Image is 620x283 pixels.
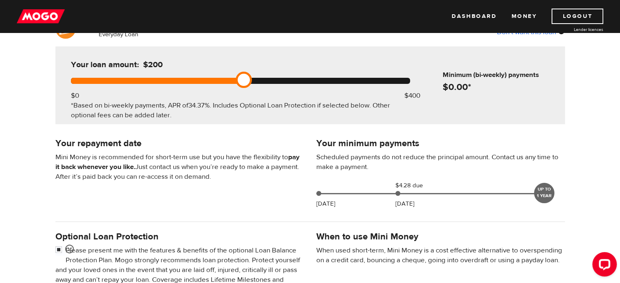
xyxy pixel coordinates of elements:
p: [DATE] [395,199,415,209]
h4: Optional Loan Protection [55,231,304,242]
h4: When to use Mini Money [316,231,418,242]
h4: Your repayment date [55,138,304,149]
div: UP TO 1 YEAR [534,183,554,203]
p: [DATE] [316,199,335,209]
iframe: LiveChat chat widget [586,249,620,283]
a: Dashboard [452,9,496,24]
a: Logout [552,9,603,24]
div: *Based on bi-weekly payments, APR of . Includes Optional Loan Protection if selected below. Other... [71,101,410,120]
input: <span class="smiley-face happy"></span> [55,246,66,256]
span: 34.37% [188,101,210,110]
h4: Your minimum payments [316,138,565,149]
p: Mini Money is recommended for short-term use but you have the flexibility to Just contact us when... [55,152,304,182]
p: When used short-term, Mini Money is a cost effective alternative to overspending on a credit card... [316,246,565,265]
b: pay it back whenever you like. [55,153,300,171]
div: $400 [404,91,420,101]
div: $0 [71,91,79,101]
p: Scheduled payments do not reduce the principal amount. Contact us any time to make a payment. [316,152,565,172]
h5: Your loan amount: [71,60,237,70]
h6: Minimum (bi-weekly) payments [443,70,562,80]
img: mogo_logo-11ee424be714fa7cbb0f0f49df9e16ec.png [17,9,65,24]
a: Lender licences [542,26,603,33]
a: Money [511,9,537,24]
span: $200 [143,59,163,70]
span: $4.28 due [395,181,436,191]
span: 0.00 [448,81,468,93]
h4: $ [443,81,562,93]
